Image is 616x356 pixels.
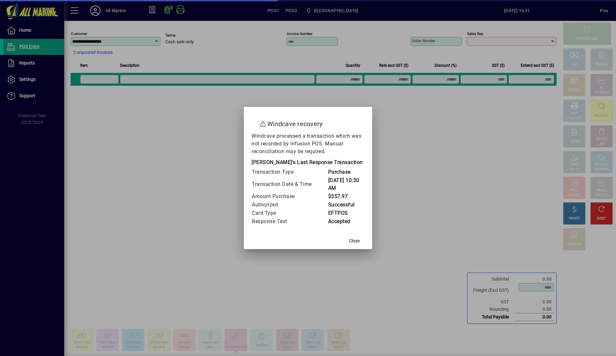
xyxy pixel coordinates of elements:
td: Purchase [328,168,365,176]
td: [DATE] 10:30 AM [328,176,365,192]
td: EFTPOS [328,209,365,217]
td: Card Type [252,209,328,217]
td: Amount Purchase [252,192,328,201]
div: Windcave processed a transaction which was not recorded by Infusion POS. Manual reconciliation ma... [252,132,364,226]
td: Response Text [252,217,328,226]
td: Authorized [252,201,328,209]
td: Transaction Type [252,168,328,176]
span: Close [349,238,360,244]
td: Transaction Date & Time [252,176,328,192]
td: Successful [328,201,365,209]
td: Accepted [328,217,365,226]
div: [PERSON_NAME]'s Last Response Transaction [252,159,364,168]
button: Close [344,235,364,247]
h2: Windcave recovery [252,113,364,132]
td: $357.97 [328,192,365,201]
